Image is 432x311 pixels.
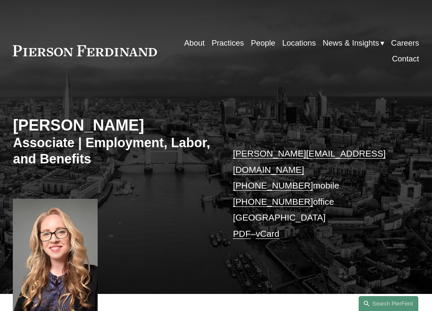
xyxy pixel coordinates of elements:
[212,35,244,51] a: Practices
[282,35,316,51] a: Locations
[233,229,251,238] a: PDF
[251,35,275,51] a: People
[256,229,280,238] a: vCard
[323,36,379,50] span: News & Insights
[392,51,419,67] a: Contact
[359,296,418,311] a: Search this site
[391,35,419,51] a: Careers
[233,145,402,241] p: mobile office [GEOGRAPHIC_DATA] –
[323,35,384,51] a: folder dropdown
[184,35,205,51] a: About
[233,180,313,190] a: [PHONE_NUMBER]
[233,197,313,206] a: [PHONE_NUMBER]
[233,148,386,174] a: [PERSON_NAME][EMAIL_ADDRESS][DOMAIN_NAME]
[13,135,216,167] h3: Associate | Employment, Labor, and Benefits
[13,116,216,135] h2: [PERSON_NAME]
